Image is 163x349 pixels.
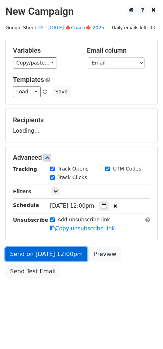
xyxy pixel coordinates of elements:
[13,202,39,208] strong: Schedule
[58,174,87,181] label: Track Clicks
[50,225,115,232] a: Copy unsubscribe link
[13,217,48,223] strong: Unsubscribe
[38,25,104,30] a: 35 | [DATE] 🍁Coach🍁 2025
[127,314,163,349] iframe: Chat Widget
[13,189,31,194] strong: Filters
[13,116,150,124] h5: Recipients
[13,57,57,69] a: Copy/paste...
[50,203,94,209] span: [DATE] 12:00pm
[13,154,150,162] h5: Advanced
[5,25,104,30] small: Google Sheet:
[5,247,87,261] a: Send on [DATE] 12:00pm
[13,166,37,172] strong: Tracking
[113,165,141,173] label: UTM Codes
[109,25,158,30] a: Daily emails left: 33
[52,86,71,97] button: Save
[58,165,89,173] label: Track Opens
[58,216,110,224] label: Add unsubscribe link
[13,47,76,54] h5: Variables
[89,247,121,261] a: Preview
[5,5,158,18] h2: New Campaign
[5,265,60,278] a: Send Test Email
[13,116,150,135] div: Loading...
[13,86,41,97] a: Load...
[87,47,150,54] h5: Email column
[109,24,158,32] span: Daily emails left: 33
[13,76,44,83] a: Templates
